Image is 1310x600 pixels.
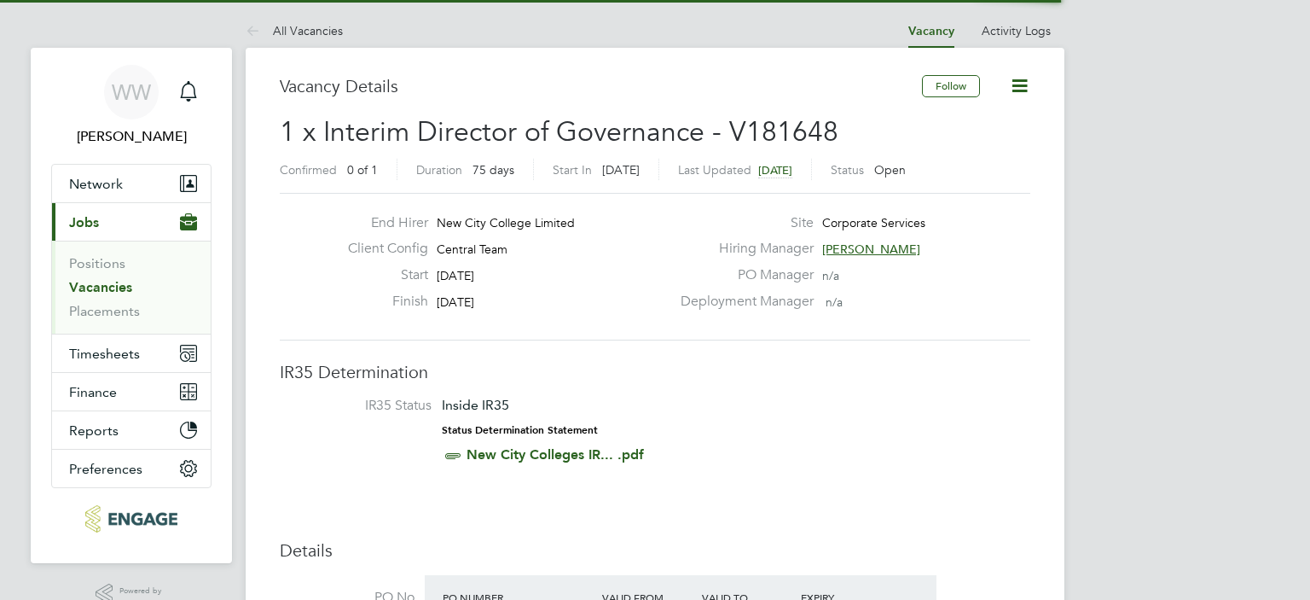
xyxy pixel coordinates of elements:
a: All Vacancies [246,23,343,38]
span: Will Worthington [51,126,212,147]
span: [PERSON_NAME] [822,242,920,257]
button: Timesheets [52,335,211,372]
label: Site [670,214,814,232]
span: Network [69,176,123,192]
a: Vacancies [69,279,132,295]
strong: Status Determination Statement [442,424,598,436]
span: Open [874,162,906,178]
a: Go to home page [51,505,212,533]
span: [DATE] [437,294,474,310]
span: Reports [69,422,119,439]
span: Timesheets [69,346,140,362]
h3: Details [280,539,1030,562]
span: [DATE] [437,268,474,283]
span: 0 of 1 [347,162,378,178]
a: Vacancy [908,24,954,38]
label: Client Config [334,240,428,258]
button: Jobs [52,203,211,241]
label: Confirmed [280,162,337,178]
label: Status [831,162,864,178]
label: Start In [553,162,592,178]
label: Deployment Manager [670,293,814,311]
span: Corporate Services [822,215,925,230]
button: Finance [52,373,211,411]
button: Follow [922,75,980,97]
span: Preferences [69,461,142,477]
nav: Main navigation [31,48,232,563]
a: New City Colleges IR... .pdf [467,446,644,463]
span: 1 x Interim Director of Governance - V181648 [280,115,838,149]
button: Preferences [52,450,211,487]
label: End Hirer [334,214,428,232]
span: Central Team [437,242,507,257]
a: WW[PERSON_NAME] [51,65,212,147]
label: IR35 Status [297,397,432,415]
span: 75 days [472,162,514,178]
span: Powered by [119,584,167,598]
button: Reports [52,411,211,449]
span: n/a [822,268,839,283]
span: Finance [69,384,117,400]
span: WW [112,81,151,103]
span: [DATE] [602,162,640,178]
h3: IR35 Determination [280,361,1030,383]
img: morganhunt-logo-retina.png [85,505,177,533]
span: n/a [826,294,843,310]
label: PO Manager [670,266,814,284]
h3: Vacancy Details [280,75,922,97]
button: Network [52,165,211,202]
a: Placements [69,303,140,319]
label: Start [334,266,428,284]
label: Hiring Manager [670,240,814,258]
label: Duration [416,162,462,178]
label: Last Updated [678,162,751,178]
a: Positions [69,255,125,271]
a: Activity Logs [982,23,1051,38]
span: Jobs [69,214,99,230]
span: [DATE] [758,163,792,178]
label: Finish [334,293,428,311]
span: Inside IR35 [442,397,509,413]
span: New City College Limited [437,215,575,230]
div: Jobs [52,241,211,334]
